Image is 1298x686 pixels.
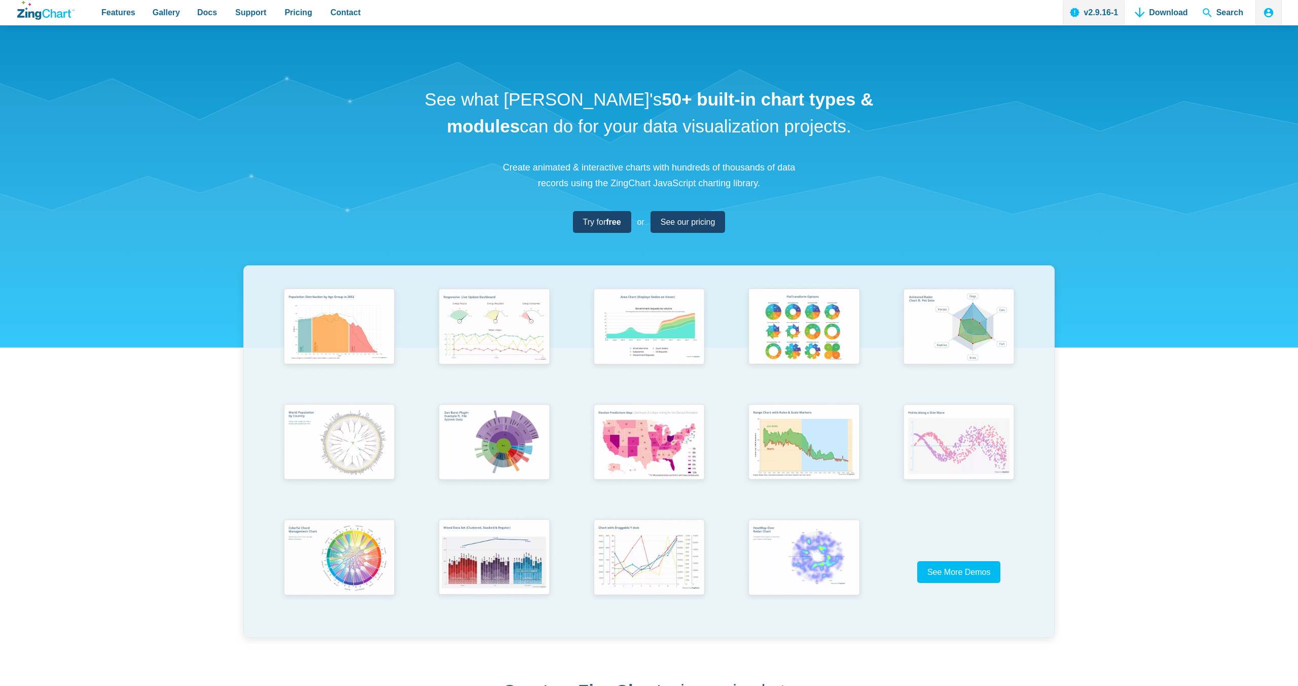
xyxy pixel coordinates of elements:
[432,284,556,372] img: Responsive Live Update Dashboard
[661,215,715,229] span: See our pricing
[917,561,1001,583] a: See More Demos
[637,215,644,229] span: or
[727,399,882,514] a: Range Chart with Rultes & Scale Markers
[417,284,572,399] a: Responsive Live Update Dashboard
[262,284,417,399] a: Population Distribution by Age Group in 2052
[727,514,882,630] a: Heatmap Over Radar Chart
[571,514,727,630] a: Chart with Draggable Y-Axis
[277,284,401,372] img: Population Distribution by Age Group in 2052
[573,211,631,233] a: Try forfree
[742,399,866,488] img: Range Chart with Rultes & Scale Markers
[927,568,991,576] span: See More Demos
[262,514,417,630] a: Colorful Chord Management Chart
[651,211,726,233] a: See our pricing
[742,284,866,372] img: Pie Transform Options
[583,215,621,229] span: Try for
[331,6,361,19] span: Contact
[421,86,877,140] h1: See what [PERSON_NAME]'s can do for your data visualization projects.
[587,284,711,372] img: Area Chart (Displays Nodes on Hover)
[727,284,882,399] a: Pie Transform Options
[262,399,417,514] a: World Population by Country
[417,514,572,630] a: Mixed Data Set (Clustered, Stacked, and Regular)
[881,284,1036,399] a: Animated Radar Chart ft. Pet Data
[897,399,1021,488] img: Points Along a Sine Wave
[153,6,180,19] span: Gallery
[587,399,711,488] img: Election Predictions Map
[432,514,556,603] img: Mixed Data Set (Clustered, Stacked, and Regular)
[284,6,312,19] span: Pricing
[17,1,75,20] a: ZingChart Logo. Click to return to the homepage
[881,399,1036,514] a: Points Along a Sine Wave
[497,160,801,191] p: Create animated & interactive charts with hundreds of thousands of data records using the ZingCha...
[587,514,711,603] img: Chart with Draggable Y-Axis
[101,6,135,19] span: Features
[447,89,873,136] strong: 50+ built-in chart types & modules
[432,399,556,488] img: Sun Burst Plugin Example ft. File System Data
[571,284,727,399] a: Area Chart (Displays Nodes on Hover)
[277,514,401,603] img: Colorful Chord Management Chart
[742,514,866,603] img: Heatmap Over Radar Chart
[277,399,401,488] img: World Population by Country
[897,284,1021,372] img: Animated Radar Chart ft. Pet Data
[235,6,266,19] span: Support
[197,6,217,19] span: Docs
[571,399,727,514] a: Election Predictions Map
[606,218,621,226] strong: free
[417,399,572,514] a: Sun Burst Plugin Example ft. File System Data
